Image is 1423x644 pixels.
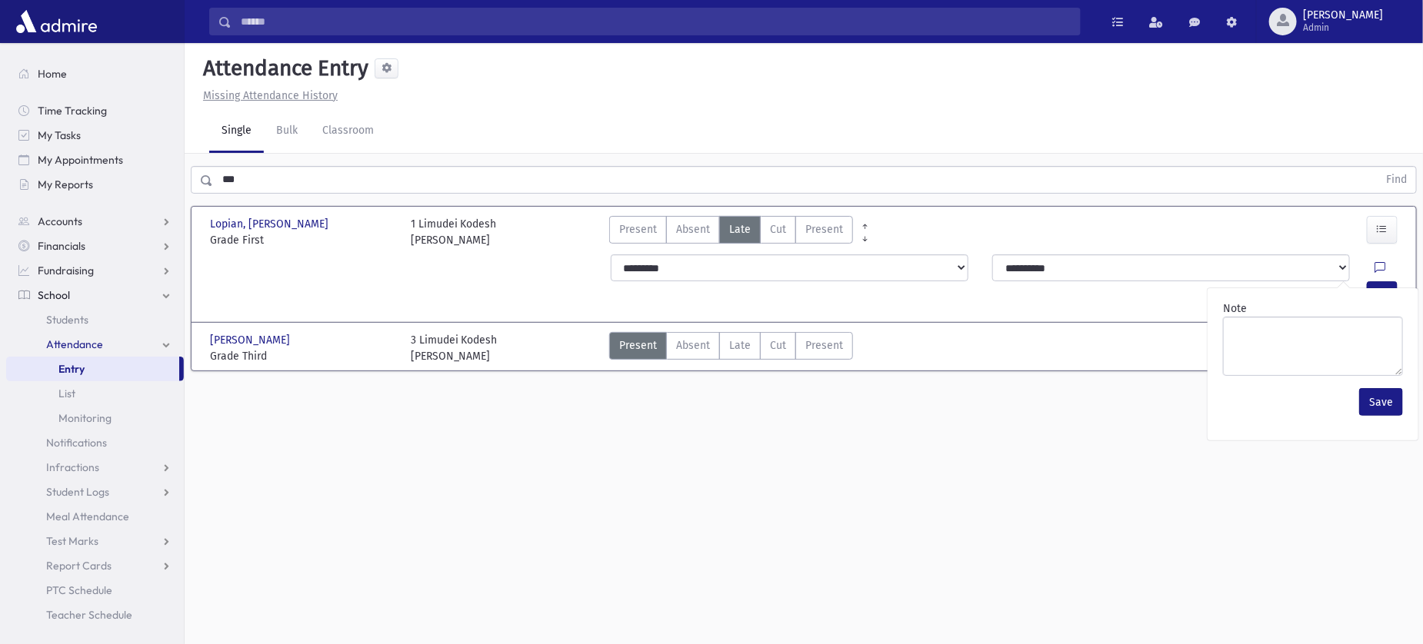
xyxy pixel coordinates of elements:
span: Test Marks [46,534,98,548]
button: Save [1359,388,1403,416]
span: Report Cards [46,559,112,573]
span: My Appointments [38,153,123,167]
a: My Appointments [6,148,184,172]
a: Notifications [6,430,184,455]
span: Students [46,313,88,327]
a: Missing Attendance History [197,89,338,102]
span: [PERSON_NAME] [210,332,293,348]
input: Search [232,8,1080,35]
label: Note [1223,300,1247,317]
span: Admin [1303,22,1383,34]
span: Late [729,337,751,354]
span: Present [805,337,843,354]
div: 3 Limudei Kodesh [PERSON_NAME] [411,332,498,364]
a: Teacher Schedule [6,603,184,627]
a: My Reports [6,172,184,197]
span: Entry [58,362,85,376]
span: Absent [676,337,710,354]
span: Grade Third [210,348,395,364]
a: PTC Schedule [6,578,184,603]
span: [PERSON_NAME] [1303,9,1383,22]
a: Accounts [6,209,184,234]
span: Fundraising [38,264,94,277]
div: AttTypes [609,216,853,248]
a: Bulk [264,110,310,153]
span: My Tasks [38,128,81,142]
a: Financials [6,234,184,258]
span: Late [729,221,751,237]
a: Test Marks [6,529,184,553]
a: List [6,381,184,406]
span: School [38,288,70,302]
a: Classroom [310,110,386,153]
span: My Reports [38,178,93,191]
span: Present [619,221,657,237]
a: Infractions [6,455,184,480]
div: 1 Limudei Kodesh [PERSON_NAME] [411,216,497,248]
span: Meal Attendance [46,510,129,523]
span: Time Tracking [38,104,107,118]
span: Student Logs [46,485,109,499]
span: Cut [770,337,786,354]
a: Students [6,307,184,332]
a: Time Tracking [6,98,184,123]
span: Absent [676,221,710,237]
a: Student Logs [6,480,184,504]
a: Report Cards [6,553,184,578]
span: Monitoring [58,411,112,425]
a: Meal Attendance [6,504,184,529]
h5: Attendance Entry [197,55,368,81]
div: AttTypes [609,332,853,364]
span: Home [38,67,67,81]
span: Lopian, [PERSON_NAME] [210,216,332,232]
span: Cut [770,221,786,237]
span: Financials [38,239,85,253]
a: Home [6,61,184,86]
a: Monitoring [6,406,184,430]
span: Attendance [46,337,103,351]
span: Accounts [38,214,82,228]
span: Present [805,221,843,237]
span: List [58,387,75,400]
u: Missing Attendance History [203,89,338,102]
img: AdmirePro [12,6,101,37]
a: Single [209,110,264,153]
a: School [6,283,184,307]
a: Entry [6,357,179,381]
button: Find [1377,167,1416,193]
span: Teacher Schedule [46,608,132,622]
span: PTC Schedule [46,583,112,597]
span: Present [619,337,657,354]
a: Fundraising [6,258,184,283]
a: Attendance [6,332,184,357]
a: My Tasks [6,123,184,148]
span: Grade First [210,232,395,248]
span: Notifications [46,436,107,450]
span: Infractions [46,460,99,474]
